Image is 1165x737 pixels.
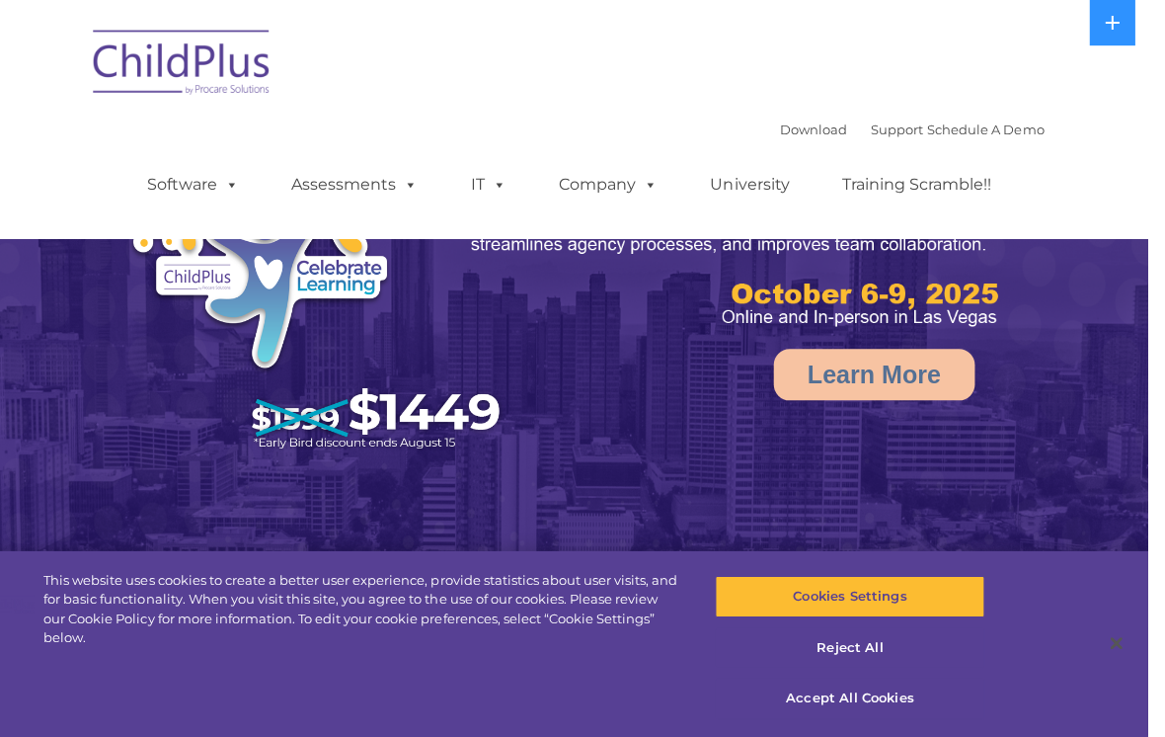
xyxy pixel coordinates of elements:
[709,164,827,204] a: University
[792,348,992,399] a: Learn More
[104,16,301,115] img: ChildPlus by Procare Solutions
[558,164,696,204] a: Company
[470,164,545,204] a: IT
[945,122,1061,137] a: Schedule A Demo
[1112,619,1155,663] button: Close
[734,574,1001,615] button: Cookies Settings
[734,676,1001,717] button: Accept All Cookies
[64,569,699,646] div: This website uses cookies to create a better user experience, provide statistics about user visit...
[291,164,457,204] a: Assessments
[798,122,1061,137] font: |
[798,122,865,137] a: Download
[147,164,278,204] a: Software
[840,164,1029,204] a: Training Scramble!!
[734,625,1001,667] button: Reject All
[889,122,941,137] a: Support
